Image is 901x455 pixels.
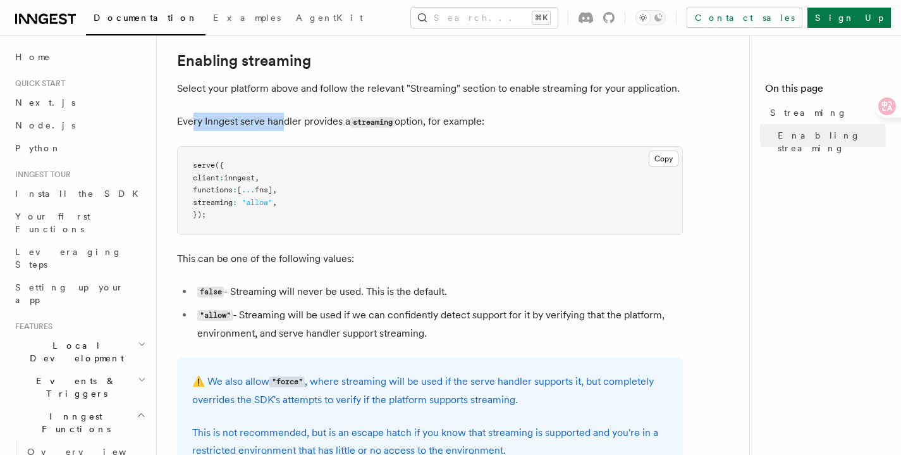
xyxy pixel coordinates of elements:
[350,117,395,128] code: streaming
[10,91,149,114] a: Next.js
[10,78,65,89] span: Quick start
[273,198,277,207] span: ,
[10,137,149,159] a: Python
[532,11,550,24] kbd: ⌘K
[10,46,149,68] a: Home
[177,80,683,97] p: Select your platform above and follow the relevant "Streaming" section to enable streaming for yo...
[288,4,371,34] a: AgentKit
[649,151,678,167] button: Copy
[193,210,206,219] span: });
[242,198,273,207] span: "allow"
[233,185,237,194] span: :
[15,189,146,199] span: Install the SDK
[215,161,224,170] span: ({
[770,106,847,119] span: Streaming
[765,101,886,124] a: Streaming
[10,205,149,240] a: Your first Functions
[269,377,305,387] code: "force"
[773,124,886,159] a: Enabling streaming
[177,52,311,70] a: Enabling streaming
[10,370,149,405] button: Events & Triggers
[10,114,149,137] a: Node.js
[193,283,683,301] li: - Streaming will never be used. This is the default.
[205,4,288,34] a: Examples
[86,4,205,35] a: Documentation
[10,405,149,440] button: Inngest Functions
[15,211,90,234] span: Your first Functions
[273,185,277,194] span: ,
[10,240,149,276] a: Leveraging Steps
[233,198,237,207] span: :
[10,321,52,332] span: Features
[10,182,149,205] a: Install the SDK
[296,13,363,23] span: AgentKit
[15,143,61,153] span: Python
[177,113,683,131] p: Every Inngest serve handler provides a option, for example:
[193,185,233,194] span: functions
[10,410,137,435] span: Inngest Functions
[15,120,75,130] span: Node.js
[635,10,666,25] button: Toggle dark mode
[193,198,233,207] span: streaming
[224,173,255,182] span: inngest
[765,81,886,101] h4: On this page
[255,185,273,194] span: fns]
[10,339,138,365] span: Local Development
[15,247,122,270] span: Leveraging Steps
[15,282,124,305] span: Setting up your app
[242,185,255,194] span: ...
[15,97,75,108] span: Next.js
[197,287,224,297] code: false
[177,250,683,268] p: This can be one of the following values:
[411,8,558,28] button: Search...⌘K
[94,13,198,23] span: Documentation
[193,306,683,342] li: - Streaming will be used if we can confidently detect support for it by verifying that the platfo...
[193,161,215,170] span: serve
[10,375,138,400] span: Events & Triggers
[219,173,224,182] span: :
[193,173,219,182] span: client
[15,51,51,63] span: Home
[213,13,281,23] span: Examples
[192,373,668,409] p: ⚠️ We also allow , where streaming will be used if the serve handler supports it, but completely ...
[778,129,886,154] span: Enabling streaming
[10,276,149,311] a: Setting up your app
[687,8,802,28] a: Contact sales
[237,185,242,194] span: [
[10,170,71,180] span: Inngest tour
[10,334,149,370] button: Local Development
[807,8,891,28] a: Sign Up
[255,173,259,182] span: ,
[197,310,233,321] code: "allow"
